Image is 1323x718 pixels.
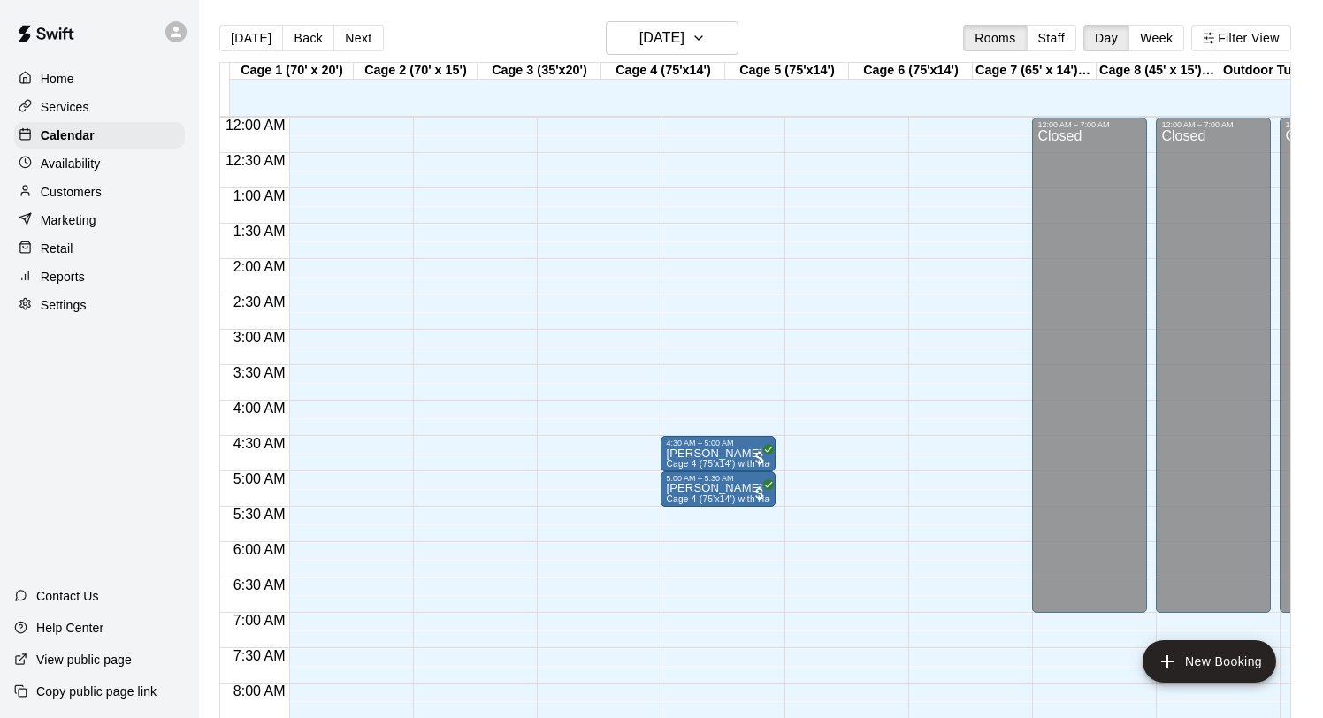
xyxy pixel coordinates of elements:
button: [DATE] [606,21,738,55]
span: 3:00 AM [229,330,290,345]
button: Staff [1027,25,1077,51]
a: Customers [14,179,185,205]
div: Cage 3 (35'x20') [478,63,601,80]
div: Closed [1037,129,1142,619]
span: 1:30 AM [229,224,290,239]
div: 4:30 AM – 5:00 AM [666,439,770,447]
span: 2:00 AM [229,259,290,274]
span: All customers have paid [751,485,769,502]
p: Help Center [36,619,103,637]
button: Week [1128,25,1184,51]
span: Cage 4 (75'x14') with Hack Attack Pitching machine [666,494,882,504]
p: Marketing [41,211,96,229]
div: Cage 6 (75'x14') [849,63,973,80]
div: 12:00 AM – 7:00 AM: Closed [1156,118,1271,613]
button: [DATE] [219,25,283,51]
button: Filter View [1191,25,1290,51]
p: Customers [41,183,102,201]
span: 4:30 AM [229,436,290,451]
div: Cage 7 (65' x 14') @ Mashlab Leander [973,63,1097,80]
a: Calendar [14,122,185,149]
span: 12:30 AM [221,153,290,168]
div: Closed [1161,129,1266,619]
div: 12:00 AM – 7:00 AM [1037,120,1142,129]
button: Next [333,25,383,51]
p: Calendar [41,126,95,144]
p: Home [41,70,74,88]
span: 3:30 AM [229,365,290,380]
div: Cage 8 (45' x 15') @ Mashlab Leander [1097,63,1220,80]
span: 6:30 AM [229,577,290,592]
span: 4:00 AM [229,401,290,416]
a: Availability [14,150,185,177]
div: 12:00 AM – 7:00 AM [1161,120,1266,129]
div: Cage 4 (75'x14') [601,63,725,80]
div: 12:00 AM – 7:00 AM: Closed [1032,118,1147,613]
button: Day [1083,25,1129,51]
span: 7:00 AM [229,613,290,628]
p: Services [41,98,89,116]
p: Retail [41,240,73,257]
div: Cage 1 (70' x 20') [230,63,354,80]
span: 5:30 AM [229,507,290,522]
span: Cage 4 (75'x14') with Hack Attack Pitching machine [666,459,882,469]
span: 2:30 AM [229,294,290,309]
span: All customers have paid [751,449,769,467]
div: 5:00 AM – 5:30 AM [666,474,770,483]
p: Reports [41,268,85,286]
span: 5:00 AM [229,471,290,486]
p: Copy public page link [36,683,157,700]
div: Cage 5 (75'x14') [725,63,849,80]
span: 8:00 AM [229,684,290,699]
div: Cage 2 (70' x 15') [354,63,478,80]
button: add [1143,640,1276,683]
button: Back [282,25,334,51]
button: Rooms [963,25,1027,51]
span: 7:30 AM [229,648,290,663]
a: Services [14,94,185,120]
p: Contact Us [36,587,99,605]
span: 1:00 AM [229,188,290,203]
span: 6:00 AM [229,542,290,557]
div: 5:00 AM – 5:30 AM: Ryan Onesto [661,471,776,507]
a: Retail [14,235,185,262]
p: Settings [41,296,87,314]
a: Home [14,65,185,92]
p: View public page [36,651,132,668]
a: Settings [14,292,185,318]
div: 4:30 AM – 5:00 AM: Ryan Onesto [661,436,776,471]
span: 12:00 AM [221,118,290,133]
p: Availability [41,155,101,172]
a: Marketing [14,207,185,233]
a: Reports [14,264,185,290]
h6: [DATE] [639,26,684,50]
